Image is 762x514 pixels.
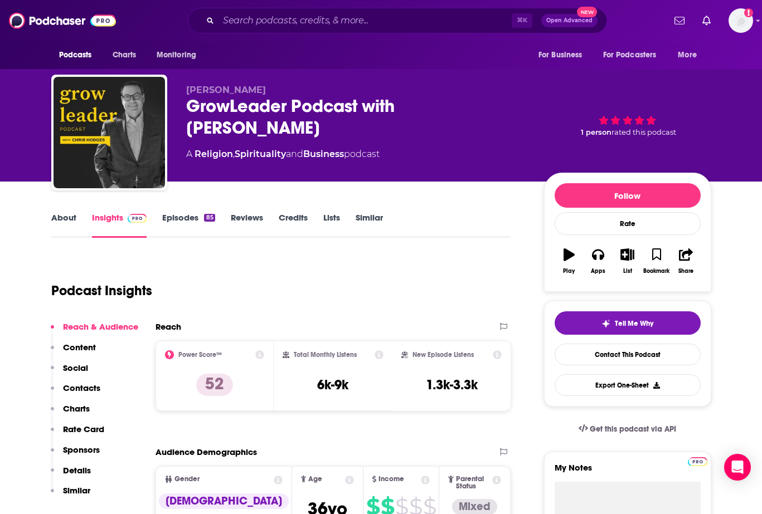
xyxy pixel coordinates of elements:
[555,212,701,235] div: Rate
[426,376,478,393] h3: 1.3k-3.3k
[51,444,100,465] button: Sponsors
[219,12,512,30] input: Search podcasts, credits, & more...
[615,319,653,328] span: Tell Me Why
[186,148,380,161] div: A podcast
[541,14,598,27] button: Open AdvancedNew
[512,13,532,28] span: ⌘ K
[51,282,152,299] h1: Podcast Insights
[570,415,686,443] a: Get this podcast via API
[51,212,76,238] a: About
[555,462,701,482] label: My Notes
[162,212,215,238] a: Episodes85
[156,321,181,332] h2: Reach
[178,351,222,359] h2: Power Score™
[671,241,700,281] button: Share
[678,268,693,275] div: Share
[698,11,715,30] a: Show notifications dropdown
[555,311,701,335] button: tell me why sparkleTell Me Why
[688,456,707,466] a: Pro website
[563,268,575,275] div: Play
[159,493,289,509] div: [DEMOGRAPHIC_DATA]
[670,11,689,30] a: Show notifications dropdown
[51,363,88,383] button: Social
[63,342,96,353] p: Content
[601,319,610,328] img: tell me why sparkle
[412,351,474,359] h2: New Episode Listens
[63,424,104,434] p: Rate Card
[308,476,322,483] span: Age
[611,128,676,136] span: rated this podcast
[51,465,91,486] button: Details
[204,214,215,222] div: 85
[9,10,116,31] img: Podchaser - Follow, Share and Rate Podcasts
[54,77,165,188] img: GrowLeader Podcast with Chris Hodges
[92,212,147,238] a: InsightsPodchaser Pro
[456,476,491,490] span: Parental Status
[294,351,357,359] h2: Total Monthly Listens
[590,424,676,434] span: Get this podcast via API
[63,465,91,476] p: Details
[157,47,196,63] span: Monitoring
[286,149,303,159] span: and
[603,47,657,63] span: For Podcasters
[642,241,671,281] button: Bookmark
[51,342,96,363] button: Content
[63,321,138,332] p: Reach & Audience
[531,45,596,66] button: open menu
[63,444,100,455] p: Sponsors
[51,321,138,342] button: Reach & Audience
[643,268,669,275] div: Bookmark
[63,403,90,414] p: Charts
[596,45,673,66] button: open menu
[744,8,753,17] svg: Add a profile image
[356,212,383,238] a: Similar
[317,376,348,393] h3: 6k-9k
[591,268,605,275] div: Apps
[235,149,286,159] a: Spirituality
[623,268,632,275] div: List
[128,214,147,223] img: Podchaser Pro
[113,47,137,63] span: Charts
[51,424,104,444] button: Rate Card
[546,18,593,23] span: Open Advanced
[63,485,90,496] p: Similar
[729,8,753,33] span: Logged in as shcarlos
[729,8,753,33] img: User Profile
[613,241,642,281] button: List
[584,241,613,281] button: Apps
[233,149,235,159] span: ,
[63,363,88,373] p: Social
[577,7,597,17] span: New
[323,212,340,238] a: Lists
[231,212,263,238] a: Reviews
[51,45,106,66] button: open menu
[538,47,583,63] span: For Business
[688,457,707,466] img: Podchaser Pro
[555,183,701,208] button: Follow
[195,149,233,159] a: Religion
[581,128,611,136] span: 1 person
[188,8,607,33] div: Search podcasts, credits, & more...
[51,403,90,424] button: Charts
[51,383,100,403] button: Contacts
[105,45,143,66] a: Charts
[729,8,753,33] button: Show profile menu
[63,383,100,393] p: Contacts
[174,476,200,483] span: Gender
[303,149,344,159] a: Business
[156,447,257,457] h2: Audience Demographics
[186,85,266,95] span: [PERSON_NAME]
[555,344,701,365] a: Contact This Podcast
[724,454,751,481] div: Open Intercom Messenger
[555,241,584,281] button: Play
[670,45,711,66] button: open menu
[196,374,233,396] p: 52
[149,45,211,66] button: open menu
[51,485,90,506] button: Similar
[678,47,697,63] span: More
[279,212,308,238] a: Credits
[555,374,701,396] button: Export One-Sheet
[59,47,92,63] span: Podcasts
